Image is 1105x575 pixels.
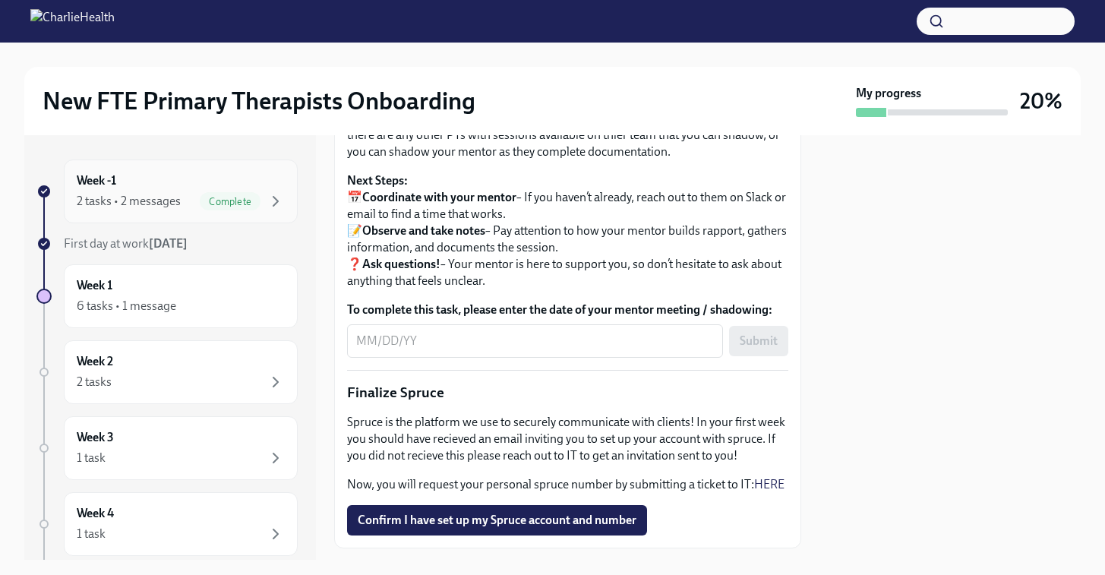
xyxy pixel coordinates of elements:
[64,236,188,251] span: First day at work
[358,513,636,528] span: Confirm I have set up my Spruce account and number
[347,172,788,289] p: 📅 – If you haven’t already, reach out to them on Slack or email to find a time that works. 📝 – Pa...
[77,374,112,390] div: 2 tasks
[36,264,298,328] a: Week 16 tasks • 1 message
[77,505,114,522] h6: Week 4
[347,505,647,536] button: Confirm I have set up my Spruce account and number
[77,277,112,294] h6: Week 1
[36,160,298,223] a: Week -12 tasks • 2 messagesComplete
[347,302,788,318] label: To complete this task, please enter the date of your mentor meeting / shadowing:
[43,86,475,116] h2: New FTE Primary Therapists Onboarding
[36,492,298,556] a: Week 41 task
[77,172,116,189] h6: Week -1
[77,429,114,446] h6: Week 3
[362,223,485,238] strong: Observe and take notes
[347,383,788,403] p: Finalize Spruce
[36,416,298,480] a: Week 31 task
[77,526,106,542] div: 1 task
[149,236,188,251] strong: [DATE]
[1020,87,1062,115] h3: 20%
[347,414,788,464] p: Spruce is the platform we use to securely communicate with clients! In your first week you should...
[362,257,440,271] strong: Ask questions!
[77,353,113,370] h6: Week 2
[200,196,260,207] span: Complete
[77,193,181,210] div: 2 tasks • 2 messages
[30,9,115,33] img: CharlieHealth
[362,190,516,204] strong: Coordinate with your mentor
[36,235,298,252] a: First day at work[DATE]
[347,173,408,188] strong: Next Steps:
[856,85,921,102] strong: My progress
[347,476,788,493] p: Now, you will request your personal spruce number by submitting a ticket to IT:
[36,340,298,404] a: Week 22 tasks
[77,298,176,314] div: 6 tasks • 1 message
[77,450,106,466] div: 1 task
[754,477,785,491] a: HERE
